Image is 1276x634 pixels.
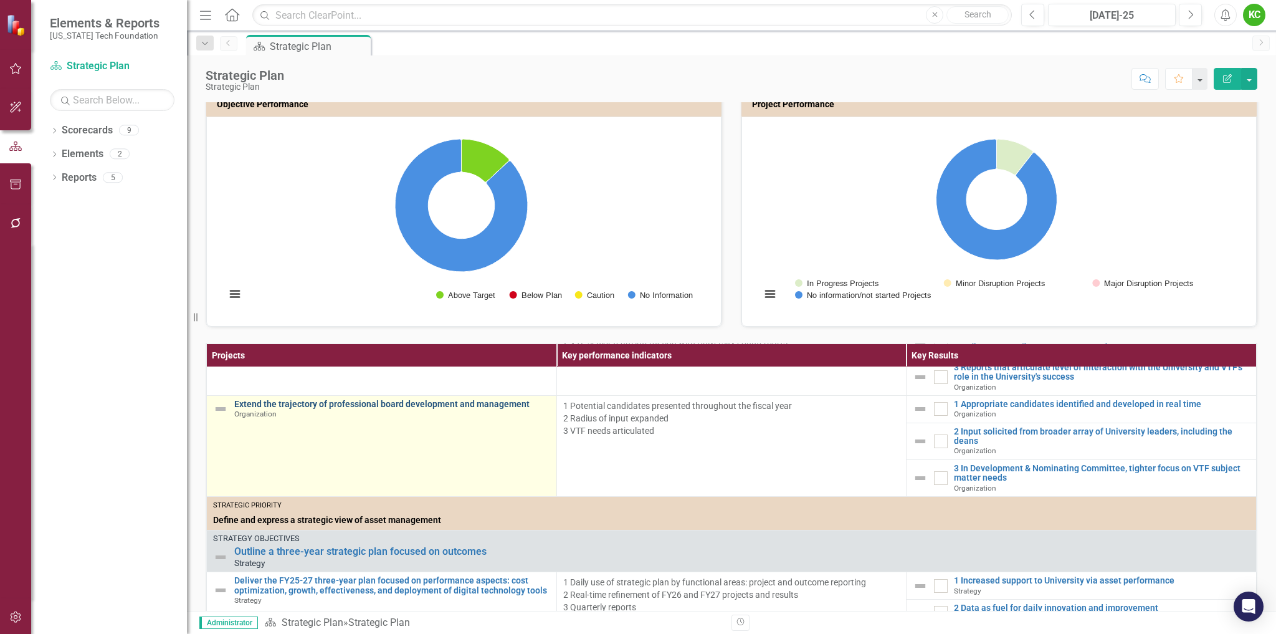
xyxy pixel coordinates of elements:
[119,125,139,136] div: 9
[575,291,614,300] button: Show Caution
[954,587,981,595] span: Strategy
[282,617,343,628] a: Strategic Plan
[461,139,509,182] path: Above Target, 3.
[219,127,703,314] svg: Interactive chart
[556,395,907,496] td: Double-Click to Edit
[206,69,284,82] div: Strategic Plan
[954,410,996,418] span: Organization
[1234,592,1264,622] div: Open Intercom Messenger
[62,171,97,185] a: Reports
[234,596,262,605] span: Strategy
[907,423,1257,459] td: Double-Click to Edit Right Click for Context Menu
[110,149,130,160] div: 2
[946,6,1009,24] button: Search
[964,9,991,19] span: Search
[234,576,550,595] a: Deliver the FY25-27 three-year plan focused on performance aspects: cost optimization, growth, ef...
[50,31,159,41] small: [US_STATE] Tech Foundation
[1048,4,1176,26] button: [DATE]-25
[207,497,1257,531] td: Double-Click to Edit
[226,286,244,303] button: View chart menu, Chart
[954,484,996,492] span: Organization
[913,401,928,416] img: Not Defined
[954,383,996,391] span: Organization
[103,172,123,183] div: 5
[907,572,1257,600] td: Double-Click to Edit Right Click for Context Menu
[752,100,1250,109] h3: Project Performance
[219,127,708,314] div: Chart. Highcharts interactive chart.
[954,603,1250,613] a: 2 Data as fuel for daily innovation and improvement
[50,89,174,111] input: Search Below...
[907,459,1257,496] td: Double-Click to Edit Right Click for Context Menu
[944,279,1045,288] button: Show Minor Disruption Projects
[213,501,1250,511] div: Strategic Priority
[755,127,1244,314] div: Chart. Highcharts interactive chart.
[62,123,113,138] a: Scorecards
[213,401,228,416] img: Not Defined
[207,395,557,496] td: Double-Click to Edit Right Click for Context Menu
[954,576,1250,585] a: 1 Increased support to University via asset performance
[913,579,928,593] img: Not Defined
[907,358,1257,395] td: Double-Click to Edit Right Click for Context Menu
[270,39,368,54] div: Strategic Plan
[628,291,692,300] button: Show No Information
[913,471,928,486] img: Not Defined
[206,82,284,92] div: Strategic Plan
[795,291,930,300] button: Show No information/not started Projects
[50,16,159,31] span: Elements & Reports
[213,583,228,598] img: Not Defined
[234,400,550,409] a: Extend the trajectory of professional board development and management
[62,147,103,161] a: Elements
[755,127,1239,314] svg: Interactive chart
[213,550,228,565] img: Not Defined
[264,616,722,630] div: »
[510,291,561,300] button: Show Below Plan
[913,370,928,385] img: Not Defined
[234,410,277,418] span: Organization
[485,160,510,183] path: Caution, 0.
[954,400,1250,409] a: 1 Appropriate candidates identified and developed in real time
[1092,279,1194,288] button: Show Major Disruption Projects
[213,514,1250,526] span: Define and express a strategic view of asset management
[217,100,715,109] h3: Objective Performance
[1243,4,1265,26] button: KC
[954,363,1250,382] a: 3 Reports that articulate level of interaction with the University and VTF's role in the Universi...
[6,14,28,36] img: ClearPoint Strategy
[395,139,528,272] path: No Information, 20.
[761,286,779,303] button: View chart menu, Chart
[436,291,495,300] button: Show Above Target
[234,558,265,568] span: Strategy
[936,139,1057,260] path: No information/not started Projects, 85.
[996,139,1032,175] path: In Progress Projects, 10.
[1015,152,1034,176] path: Major Disruption Projects, 0.
[50,59,174,74] a: Strategic Plan
[954,427,1250,446] a: 2 Input solicited from broader array of University leaders, including the deans
[199,617,258,629] span: Administrator
[954,446,996,455] span: Organization
[563,576,900,613] p: 1 Daily use of strategic plan by functional areas: project and outcome reporting 2 Real-time refi...
[907,600,1257,627] td: Double-Click to Edit Right Click for Context Menu
[913,434,928,449] img: Not Defined
[913,605,928,620] img: Not Defined
[234,546,1250,557] a: Outline a three-year strategic plan focused on outcomes
[348,617,410,628] div: Strategic Plan
[795,279,879,288] button: Show In Progress Projects
[252,4,1012,26] input: Search ClearPoint...
[1052,8,1171,23] div: [DATE]-25
[207,531,1257,572] td: Double-Click to Edit Right Click for Context Menu
[954,464,1250,483] a: 3 In Development & Nominating Committee, tighter focus on VTF subject matter needs
[563,400,900,437] p: 1 Potential candidates presented throughout the fiscal year 2 Radius of input expanded 3 VTF need...
[907,395,1257,423] td: Double-Click to Edit Right Click for Context Menu
[213,534,1250,543] div: Strategy Objectives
